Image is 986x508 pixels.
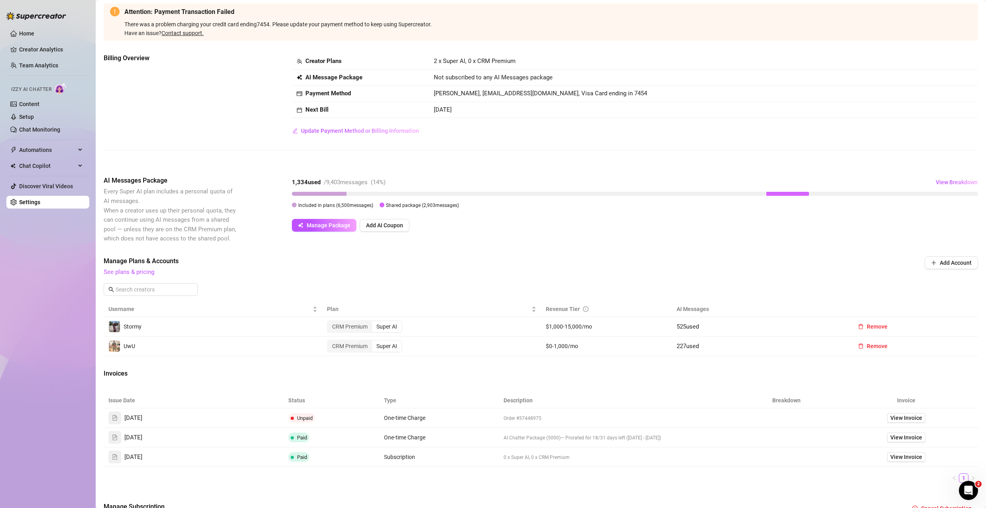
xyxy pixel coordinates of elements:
[561,435,661,441] span: — Prorated for 18/31 days left ([DATE] - [DATE])
[504,455,570,460] span: 0 x Super AI, 0 x CRM Premium
[305,90,351,97] strong: Payment Method
[324,179,368,186] span: / 9,403 messages
[104,268,154,276] a: See plans & pricing
[297,91,302,96] span: credit-card
[104,176,238,185] span: AI Messages Package
[890,453,922,461] span: View Invoice
[371,179,386,186] span: ( 14 %)
[55,83,67,94] img: AI Chatter
[19,183,73,189] a: Discover Viral Videos
[104,393,283,408] th: Issue Date
[328,321,372,332] div: CRM Premium
[297,415,313,421] span: Unpaid
[124,8,234,16] strong: Attention: Payment Transaction Failed
[104,256,870,266] span: Manage Plans & Accounts
[372,321,401,332] div: Super AI
[968,473,978,483] li: Next Page
[124,323,142,330] span: Stormy
[292,219,356,232] button: Manage Package
[499,393,738,408] th: Description
[124,453,142,462] span: [DATE]
[379,408,499,428] td: One-time Charge
[931,260,937,266] span: plus
[109,341,120,352] img: UwU
[379,428,499,447] td: One-time Charge
[292,179,321,186] strong: 1,334 used
[297,454,307,460] span: Paid
[434,57,516,65] span: 2 x Super AI, 0 x CRM Premium
[499,447,738,467] td: 0 x Super AI, 0 x CRM Premium
[305,106,329,113] strong: Next Bill
[952,476,956,480] span: left
[124,29,972,37] div: Have an issue?
[386,203,459,208] span: Shared package ( 2,903 messages)
[19,43,83,56] a: Creator Analytics
[292,128,298,134] span: edit
[19,101,39,107] a: Content
[124,433,142,443] span: [DATE]
[936,179,978,185] span: View Breakdown
[305,74,362,81] strong: AI Message Package
[307,222,350,228] span: Manage Package
[6,12,66,20] img: logo-BBDzfeDw.svg
[366,222,403,228] span: Add AI Coupon
[935,176,978,189] button: View Breakdown
[940,260,972,266] span: Add Account
[327,305,529,313] span: Plan
[852,340,894,352] button: Remove
[541,337,672,356] td: $0-1,000/mo
[161,30,204,36] a: Contact support.
[328,341,372,352] div: CRM Premium
[104,188,236,242] span: Every Super AI plan includes a personal quota of AI messages. When a creator uses up their person...
[112,435,118,440] span: file-text
[959,481,978,500] iframe: Intercom live chat
[887,413,925,423] a: View Invoice
[109,321,120,332] img: Stormy
[301,128,419,134] span: Update Payment Method or Billing Information
[298,203,373,208] span: Included in plans ( 6,500 messages)
[867,323,888,330] span: Remove
[112,454,118,460] span: file-text
[434,106,452,113] span: [DATE]
[434,73,553,83] span: Not subscribed to any AI Messages package
[834,393,978,408] th: Invoice
[108,287,114,292] span: search
[379,447,499,467] td: Subscription
[959,473,968,483] li: 1
[949,473,959,483] button: left
[292,124,419,137] button: Update Payment Method or Billing Information
[305,57,342,65] strong: Creator Plans
[283,393,379,408] th: Status
[379,393,499,408] th: Type
[971,476,976,480] span: right
[322,301,541,317] th: Plan
[124,343,135,349] span: UwU
[19,199,40,205] a: Settings
[925,256,978,269] button: Add Account
[504,435,561,441] span: AI Chatter Package (5000)
[327,320,402,333] div: segmented control
[297,107,302,113] span: calendar
[116,285,187,294] input: Search creators
[583,306,588,312] span: info-circle
[890,413,922,422] span: View Invoice
[297,59,302,64] span: team
[112,415,118,421] span: file-text
[858,324,864,329] span: delete
[949,473,959,483] li: Previous Page
[959,474,968,482] a: 1
[11,86,51,93] span: Izzy AI Chatter
[738,393,834,408] th: Breakdown
[867,343,888,349] span: Remove
[887,433,925,442] a: View Invoice
[104,53,238,63] span: Billing Overview
[852,320,894,333] button: Remove
[19,62,58,69] a: Team Analytics
[546,306,580,312] span: Revenue Tier
[19,30,34,37] a: Home
[677,343,699,350] span: 227 used
[10,163,16,169] img: Chat Copilot
[887,452,925,462] a: View Invoice
[19,114,34,120] a: Setup
[10,147,17,153] span: thunderbolt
